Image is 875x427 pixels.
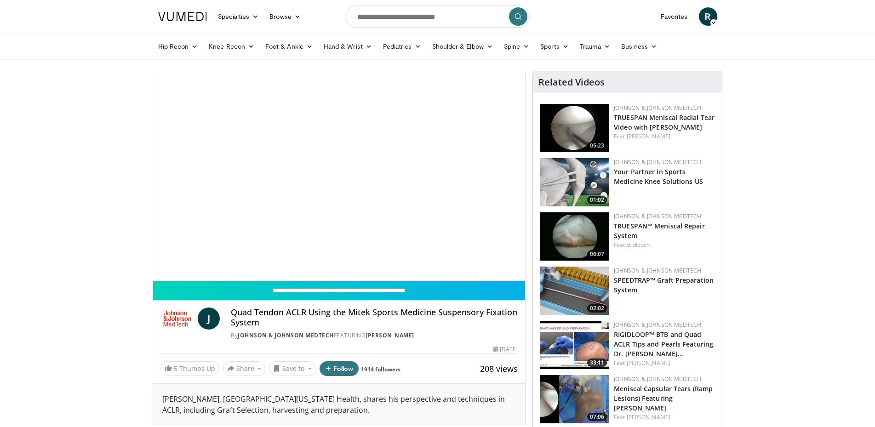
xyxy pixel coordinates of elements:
a: Your Partner in Sports Medicine Knee Solutions US [614,167,703,186]
a: Business [616,37,663,56]
a: 06:07 [540,212,609,261]
h4: Related Videos [538,77,605,88]
video-js: Video Player [153,71,526,281]
a: Johnson & Johnson MedTech [614,158,701,166]
a: [PERSON_NAME] [366,331,414,339]
span: 01:02 [587,196,607,204]
img: a9cbc79c-1ae4-425c-82e8-d1f73baa128b.150x105_q85_crop-smart_upscale.jpg [540,104,609,152]
span: 02:02 [587,304,607,313]
span: 05:23 [587,142,607,150]
button: Share [223,361,266,376]
a: TRUESPAN Meniscal Radial Tear Video with [PERSON_NAME] [614,113,715,131]
a: Spine [498,37,535,56]
img: VuMedi Logo [158,12,207,21]
a: Foot & Ankle [260,37,318,56]
span: 208 views [480,363,518,374]
a: [PERSON_NAME] [627,132,670,140]
span: 33:11 [587,359,607,367]
a: SPEEDTRAP™ Graft Preparation System [614,276,714,294]
a: Johnson & Johnson MedTech [614,104,701,112]
a: Meniscal Capsular Tears (Ramp Lesions) Featuring [PERSON_NAME] [614,384,713,412]
a: Knee Recon [203,37,260,56]
a: Trauma [574,37,616,56]
span: 07:06 [587,413,607,421]
a: Johnson & Johnson MedTech [614,267,701,274]
a: 07:06 [540,375,609,423]
a: 1914 followers [361,365,400,373]
div: Feat. [614,413,715,421]
div: Feat. [614,359,715,367]
a: [PERSON_NAME] [627,413,670,421]
a: J [198,307,220,330]
a: d. diduch [627,241,650,249]
a: Pediatrics [377,37,427,56]
img: 4bc3a03c-f47c-4100-84fa-650097507746.150x105_q85_crop-smart_upscale.jpg [540,321,609,369]
input: Search topics, interventions [346,6,530,28]
a: Hip Recon [153,37,204,56]
div: Feat. [614,132,715,141]
div: Feat. [614,241,715,249]
a: Favorites [655,7,693,26]
button: Save to [269,361,316,376]
a: 5 Thumbs Up [160,361,219,376]
img: e42d750b-549a-4175-9691-fdba1d7a6a0f.150x105_q85_crop-smart_upscale.jpg [540,212,609,261]
a: Johnson & Johnson MedTech [614,321,701,329]
h4: Quad Tendon ACLR Using the Mitek Sports Medicine Suspensory Fixation System [231,307,518,327]
div: [DATE] [493,345,518,353]
img: 0543fda4-7acd-4b5c-b055-3730b7e439d4.150x105_q85_crop-smart_upscale.jpg [540,158,609,206]
img: a46a2fe1-2704-4a9e-acc3-1c278068f6c4.150x105_q85_crop-smart_upscale.jpg [540,267,609,315]
a: Johnson & Johnson MedTech [614,375,701,383]
a: Shoulder & Elbow [427,37,498,56]
a: Hand & Wrist [318,37,377,56]
span: 5 [174,364,177,373]
a: Browse [264,7,306,26]
a: 02:02 [540,267,609,315]
a: RIGIDLOOP™ BTB and Quad ACLR Tips and Pearls Featuring Dr. [PERSON_NAME]… [614,330,713,358]
a: R [699,7,717,26]
a: Johnson & Johnson MedTech [614,212,701,220]
a: 01:02 [540,158,609,206]
a: Specialties [212,7,264,26]
a: TRUESPAN™ Meniscal Repair System [614,222,705,240]
a: Johnson & Johnson MedTech [238,331,334,339]
div: By FEATURING [231,331,518,340]
a: 05:23 [540,104,609,152]
img: 0c02c3d5-dde0-442f-bbc0-cf861f5c30d7.150x105_q85_crop-smart_upscale.jpg [540,375,609,423]
a: 33:11 [540,321,609,369]
span: 06:07 [587,250,607,258]
img: Johnson & Johnson MedTech [160,307,194,330]
button: Follow [320,361,359,376]
a: [PERSON_NAME] [627,359,670,367]
div: [PERSON_NAME], [GEOGRAPHIC_DATA][US_STATE] Health, shares his perspective and techniques in ACLR,... [153,384,526,425]
a: Sports [535,37,574,56]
